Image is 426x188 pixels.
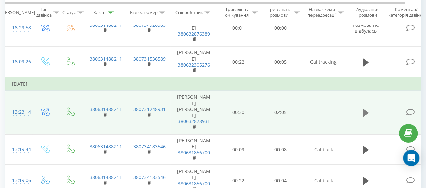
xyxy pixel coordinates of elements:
div: Бізнес номер [130,10,157,15]
a: 380631488211 [90,143,122,149]
a: 380632876389 [178,31,210,37]
div: Аудіозапис розмови [351,7,384,18]
td: 02:05 [260,91,302,134]
div: Тип дзвінка [36,7,52,18]
td: 00:08 [260,134,302,165]
a: 380731248931 [133,106,166,112]
a: 380734183546 [133,174,166,180]
a: 380631856700 [178,149,210,155]
a: 380631488211 [90,55,122,62]
td: [PERSON_NAME] [170,46,218,77]
div: Коментар/категорія дзвінка [387,7,426,18]
td: Calltracking [302,46,346,77]
a: 380734183546 [133,143,166,149]
div: Співробітник [175,10,203,15]
a: 380631856700 [178,180,210,186]
div: Open Intercom Messenger [403,150,419,166]
div: 16:09:26 [12,55,26,68]
div: Клієнт [93,10,106,15]
div: Тривалість розмови [265,7,292,18]
td: 00:01 [218,9,260,46]
td: Новрузова [PERSON_NAME] [170,9,218,46]
div: 13:19:44 [12,143,26,156]
span: Розмова не відбулась [353,22,379,34]
td: [PERSON_NAME] [PERSON_NAME] [170,91,218,134]
div: Статус [62,10,76,15]
a: 380631488211 [90,106,122,112]
a: 380632305276 [178,62,210,68]
a: 380734926389 [133,22,166,28]
td: Callback [302,134,346,165]
td: 00:00 [260,9,302,46]
div: [PERSON_NAME] [1,10,35,15]
div: 13:19:06 [12,174,26,187]
td: 00:05 [260,46,302,77]
td: 00:30 [218,91,260,134]
a: 380731536589 [133,55,166,62]
div: 13:23:14 [12,106,26,119]
a: 380632878931 [178,118,210,124]
td: 00:22 [218,46,260,77]
td: 00:09 [218,134,260,165]
div: Тривалість очікування [223,7,250,18]
div: Назва схеми переадресації [307,7,336,18]
div: 16:29:58 [12,21,26,34]
a: 380631488211 [90,174,122,180]
td: [PERSON_NAME] [170,134,218,165]
a: 380631488211 [90,22,122,28]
